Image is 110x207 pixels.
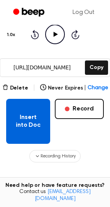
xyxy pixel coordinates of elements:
a: Log Out [65,3,102,22]
button: Recording History [29,150,80,162]
button: Record [55,99,104,119]
span: Contact us [5,189,105,202]
span: Recording History [41,153,75,160]
button: Delete [2,84,28,92]
a: [EMAIL_ADDRESS][DOMAIN_NAME] [35,189,91,202]
button: Never Expires|Change [40,84,108,92]
button: 1.0x [6,28,18,41]
button: Insert into Doc [6,99,50,144]
button: Copy [85,60,108,75]
a: Beep [8,5,51,20]
span: Change [88,84,108,92]
span: | [84,84,86,92]
span: | [33,83,36,93]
